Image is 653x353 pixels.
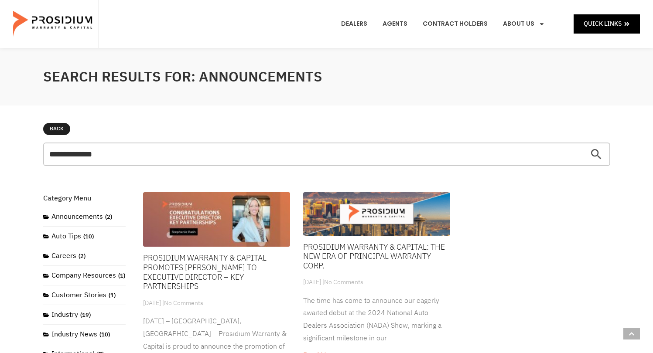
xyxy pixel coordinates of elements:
a: Quick Links [574,14,640,33]
small: (1) [118,272,125,280]
small: (1) [109,291,116,299]
small: (19) [80,311,91,319]
h4: Category Menu [43,192,126,205]
a: Industry(19) [43,309,91,320]
a: Back [43,123,70,135]
a: Announcements(2) [43,211,112,222]
a: Prosidium Warranty & Capital Promotes [PERSON_NAME] to Executive Director – Key Partnerships [143,252,267,292]
a: Prosidium Warranty & Capital: The New Era of Principal Warranty Corp. [303,241,445,272]
span: Back [50,124,64,134]
h2: Search Results For: announcements [43,66,322,87]
a: About Us [496,8,551,40]
a: Agents [376,8,414,40]
span: [DATE] [303,278,321,287]
a: Industry News(10) [43,329,110,339]
svg: Search [589,143,603,165]
a: Dealers [335,8,374,40]
span: No Comments [162,299,203,308]
span: [DATE] [143,299,161,308]
nav: Menu [335,8,551,40]
small: (2) [79,252,85,260]
a: Auto Tips(10) [43,231,94,241]
small: (10) [83,232,94,241]
small: (2) [105,213,112,221]
small: (10) [99,330,110,339]
p: The time has come to announce our eagerly awaited debut at the 2024 National Auto Dealers Associa... [303,295,450,345]
span: Quick Links [584,18,622,29]
a: Careers(2) [43,251,85,261]
a: Contract Holders [416,8,494,40]
span: No Comments [322,278,363,287]
a: Customer Stories(1) [43,290,116,300]
a: Company Resources(1) [43,270,125,281]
